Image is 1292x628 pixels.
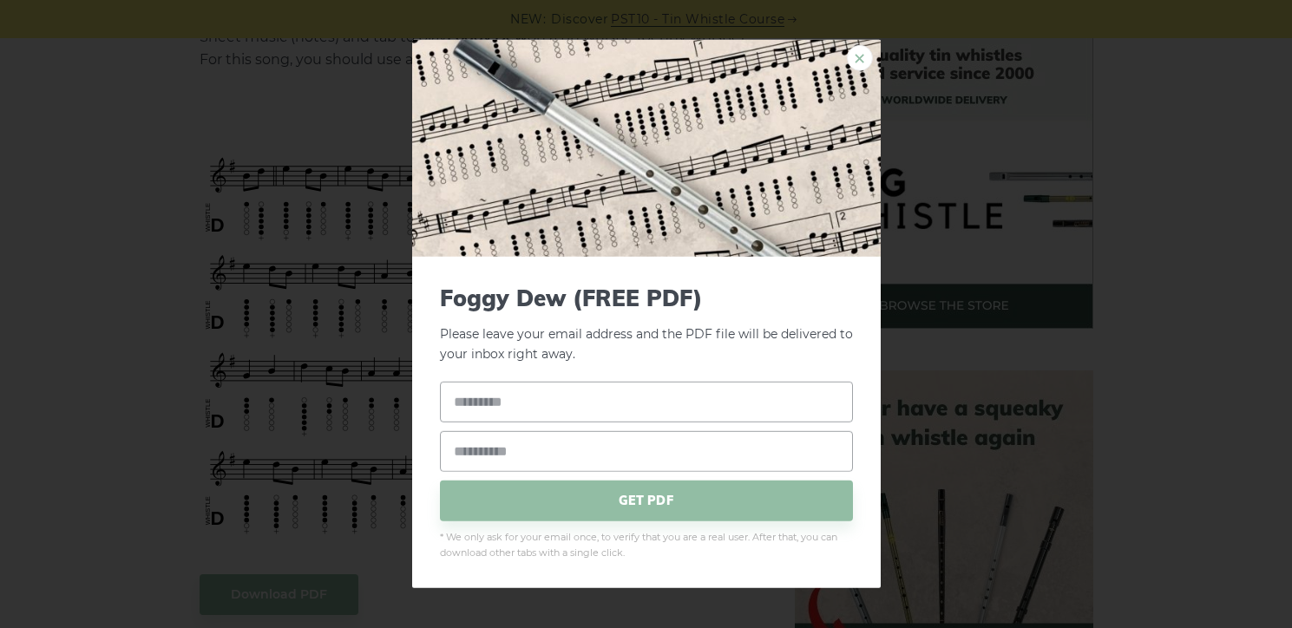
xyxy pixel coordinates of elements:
a: × [847,45,873,71]
img: Tin Whistle Tab Preview [412,40,881,257]
p: Please leave your email address and the PDF file will be delivered to your inbox right away. [440,285,853,364]
span: Foggy Dew (FREE PDF) [440,285,853,311]
span: * We only ask for your email once, to verify that you are a real user. After that, you can downlo... [440,529,853,560]
span: GET PDF [440,480,853,520]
